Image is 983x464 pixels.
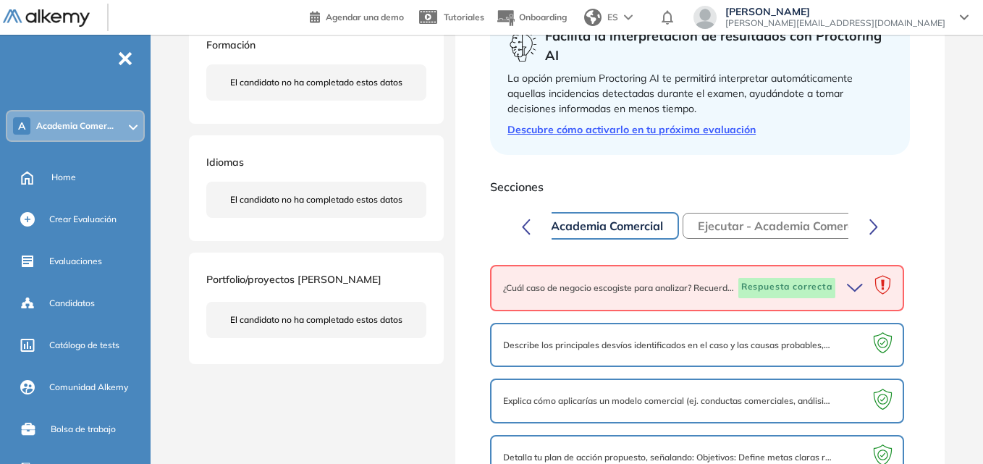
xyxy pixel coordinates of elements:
[490,178,910,195] span: Secciones
[503,395,832,408] span: Explica cómo aplicarías un modelo comercial (ej. conductas comerciales, análisis de tableros) o h...
[624,14,633,20] img: arrow
[911,395,983,464] div: Widget de chat
[49,381,128,394] span: Comunidad Alkemy
[310,7,404,25] a: Agendar una demo
[51,171,76,184] span: Home
[519,12,567,22] span: Onboarding
[230,313,402,326] span: El candidato no ha completado estos datos
[545,26,892,65] span: Facilita la interpretación de resultados con Proctoring AI
[507,122,893,138] a: Descubre cómo activarlo en tu próxima evaluación
[326,12,404,22] span: Agendar una demo
[496,2,567,33] button: Onboarding
[206,273,381,286] span: Portfolio/proyectos [PERSON_NAME]
[725,17,945,29] span: [PERSON_NAME][EMAIL_ADDRESS][DOMAIN_NAME]
[503,339,832,352] span: Describe los principales desvíos identificados en el caso y las causas probables, justificándolas...
[206,156,244,169] span: Idiomas
[3,9,90,28] img: Logo
[444,12,484,22] span: Tutoriales
[49,255,102,268] span: Evaluaciones
[738,278,835,298] span: Respuesta correcta
[607,11,618,24] span: ES
[49,213,117,226] span: Crear Evaluación
[725,6,945,17] span: [PERSON_NAME]
[49,297,95,310] span: Candidatos
[49,339,119,352] span: Catálogo de tests
[51,423,116,436] span: Bolsa de trabajo
[36,120,114,132] span: Academia Comer...
[683,213,882,239] button: Ejecutar - Academia Comercial
[230,76,402,89] span: El candidato no ha completado estos datos
[503,451,832,464] span: Detalla tu plan de acción propuesto, señalando: Objetivos: Define metas claras relacionadas con e...
[911,395,983,464] iframe: Chat Widget
[18,120,25,132] span: A
[584,9,602,26] img: world
[507,71,893,117] div: La opción premium Proctoring AI te permitirá interpretar automáticamente aquellas incidencias det...
[230,193,402,206] span: El candidato no ha completado estos datos
[503,282,735,295] span: ¿Cuál caso de negocio escogiste para analizar? Recuerda que solo puedes elegir uno.
[206,38,256,51] span: Formación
